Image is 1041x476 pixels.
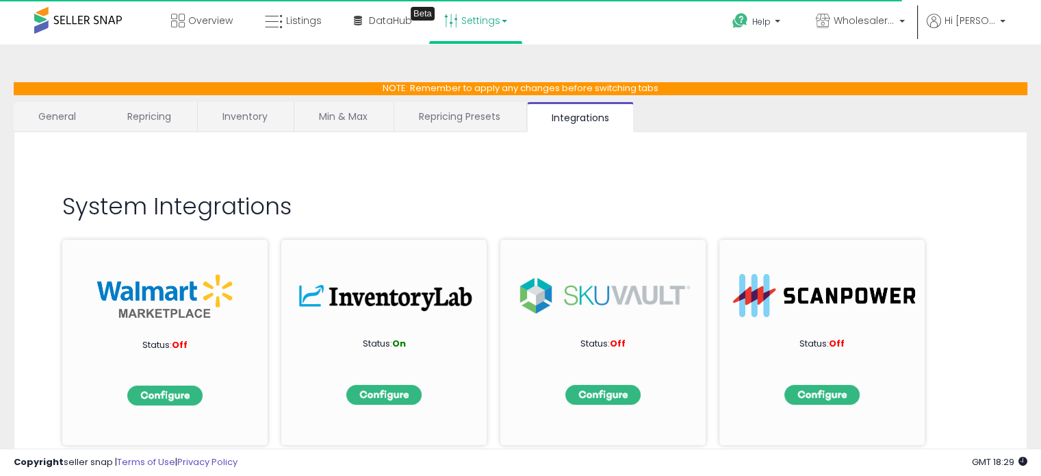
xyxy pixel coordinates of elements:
a: Inventory [198,102,292,131]
a: Min & Max [294,102,392,131]
a: General [14,102,101,131]
a: Hi [PERSON_NAME] [927,14,1005,45]
span: Help [752,16,771,27]
a: Terms of Use [117,455,175,468]
a: Repricing Presets [394,102,525,131]
img: walmart_int.png [97,274,233,318]
img: configbtn.png [346,385,422,405]
img: inv.png [295,274,477,317]
span: Overview [188,14,233,27]
h2: System Integrations [62,194,979,219]
div: Tooltip anchor [411,7,435,21]
span: Off [172,338,188,351]
span: On [392,337,406,350]
span: Off [610,337,626,350]
img: configbtn.png [565,385,641,405]
span: Wholesaler AZ [834,14,895,27]
p: Status: [535,338,671,351]
span: 2025-09-9 18:29 GMT [972,455,1027,468]
span: Hi [PERSON_NAME] [944,14,996,27]
p: Status: [316,338,452,351]
img: ScanPower-logo.png [733,274,915,317]
p: Status: [97,339,233,352]
span: Off [829,337,845,350]
a: Integrations [527,102,634,132]
a: Repricing [103,102,196,131]
span: Listings [286,14,322,27]
p: Status: [754,338,890,351]
a: Privacy Policy [177,455,237,468]
span: DataHub [369,14,412,27]
img: sku.png [514,274,696,317]
p: NOTE: Remember to apply any changes before switching tabs [14,82,1027,95]
div: seller snap | | [14,456,237,469]
img: configbtn.png [127,386,203,405]
img: configbtn.png [784,385,860,405]
strong: Copyright [14,455,64,468]
i: Get Help [732,12,749,29]
a: Help [721,2,794,45]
